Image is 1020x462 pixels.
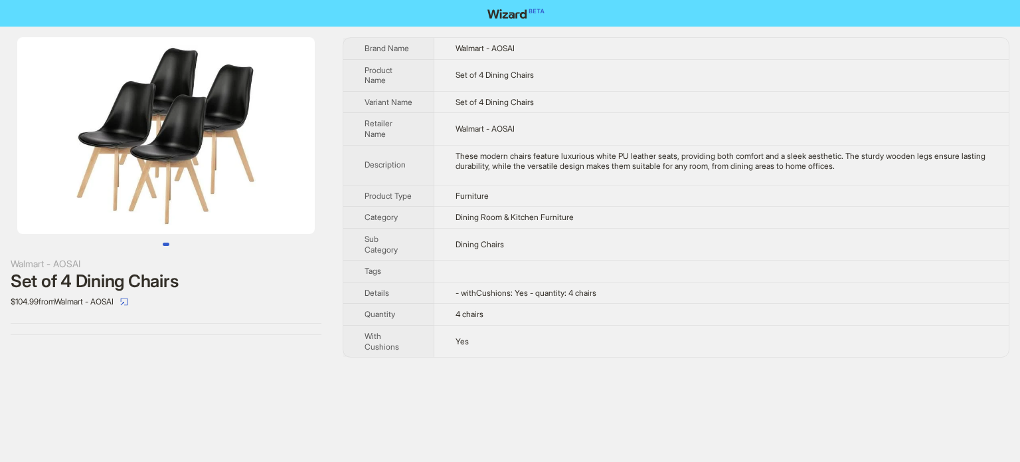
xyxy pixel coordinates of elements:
[456,151,987,172] div: These modern chairs feature luxurious white PU leather seats, providing both comfort and a sleek ...
[456,124,515,134] span: Walmart - AOSAI
[365,118,392,139] span: Retailer Name
[365,191,412,201] span: Product Type
[456,309,483,319] span: 4 chairs
[456,70,534,80] span: Set of 4 Dining Chairs
[365,309,395,319] span: Quantity
[365,160,406,170] span: Description
[456,212,574,222] span: Dining Room & Kitchen Furniture
[365,288,389,298] span: Details
[365,65,392,86] span: Product Name
[163,243,169,246] button: Go to slide 1
[11,257,321,271] div: Walmart - AOSAI
[365,212,398,222] span: Category
[456,239,504,249] span: Dining Chairs
[456,288,596,298] span: - withCushions: Yes - quantity: 4 chairs
[456,43,515,53] span: Walmart - AOSAI
[365,234,398,255] span: Sub Category
[365,43,409,53] span: Brand Name
[456,97,534,107] span: Set of 4 Dining Chairs
[11,271,321,291] div: Set of 4 Dining Chairs
[365,331,399,352] span: With Cushions
[456,336,469,346] span: Yes
[365,266,381,276] span: Tags
[365,97,412,107] span: Variant Name
[17,37,315,234] img: Set of 4 Dining Chairs Set of 4 Dining Chairs image 1
[11,291,321,312] div: $104.99 from Walmart - AOSAI
[456,191,489,201] span: Furniture
[120,298,128,306] span: select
